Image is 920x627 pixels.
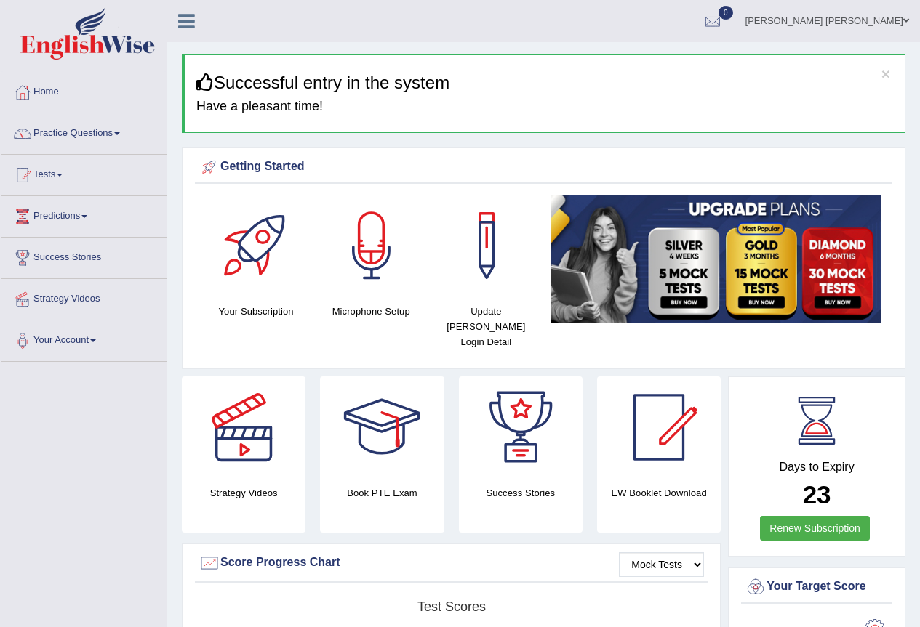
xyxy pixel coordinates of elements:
h4: Success Stories [459,485,583,501]
tspan: Test scores [417,599,486,614]
h4: Days to Expiry [745,461,889,474]
h4: EW Booklet Download [597,485,721,501]
h4: Have a pleasant time! [196,100,894,114]
h4: Update [PERSON_NAME] Login Detail [436,304,536,349]
button: × [881,66,890,81]
div: Score Progress Chart [199,552,704,574]
span: 0 [719,6,733,20]
a: Renew Subscription [760,516,870,541]
a: Success Stories [1,238,167,274]
a: Tests [1,155,167,191]
b: 23 [803,480,831,509]
div: Your Target Score [745,576,889,598]
a: Predictions [1,196,167,232]
h4: Book PTE Exam [320,485,444,501]
h3: Successful entry in the system [196,73,894,92]
a: Your Account [1,320,167,357]
a: Home [1,72,167,108]
a: Strategy Videos [1,279,167,315]
div: Getting Started [199,156,889,178]
h4: Strategy Videos [182,485,305,501]
h4: Your Subscription [206,304,306,319]
a: Practice Questions [1,113,167,150]
h4: Microphone Setup [321,304,421,319]
img: small5.jpg [551,195,881,323]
